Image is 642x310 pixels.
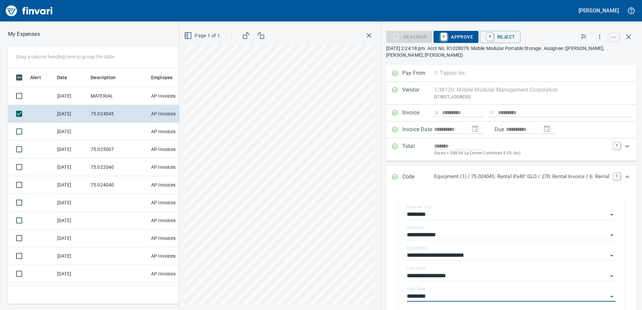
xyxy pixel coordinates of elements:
[386,166,637,188] div: Expand
[88,176,148,194] td: 75.024040
[148,229,199,247] td: AP Invoices
[386,138,637,161] div: Expand
[607,210,616,219] button: Open
[386,34,432,39] div: Reassign
[54,87,88,105] td: [DATE]
[607,29,637,45] span: Close invoice
[4,3,54,19] img: Finvari
[8,30,40,38] nav: breadcrumb
[16,53,114,60] p: Drag a column heading here to group the table
[183,30,223,42] button: Page 1 of 1
[607,292,616,301] button: Open
[407,266,425,270] label: Cost Code
[607,251,616,260] button: Open
[433,31,478,43] button: AApprove
[54,141,88,158] td: [DATE]
[613,173,620,179] a: C
[148,158,199,176] td: AP Invoices
[609,34,619,41] a: esc
[54,105,88,123] td: [DATE]
[185,32,220,40] span: Page 1 of 1
[54,176,88,194] td: [DATE]
[480,31,520,43] button: RReject
[30,73,41,82] span: Alert
[148,87,199,105] td: AP Invoices
[148,194,199,212] td: AP Invoices
[407,287,425,291] label: Cost Type
[407,246,426,250] label: Equipment
[54,265,88,283] td: [DATE]
[607,271,616,281] button: Open
[402,142,434,157] p: Total
[487,33,493,40] a: R
[54,229,88,247] td: [DATE]
[54,194,88,212] td: [DATE]
[148,105,199,123] td: AP Invoices
[151,73,173,82] span: Employee
[54,247,88,265] td: [DATE]
[434,150,609,157] p: (basis + $48.96 La Center Combined 8.6% tax)
[30,73,50,82] span: Alert
[148,176,199,194] td: AP Invoices
[88,141,148,158] td: 75.025007
[607,230,616,240] button: Open
[485,31,515,43] span: Reject
[579,7,619,14] h5: [PERSON_NAME]
[441,33,447,40] a: A
[592,30,607,44] button: More
[57,73,67,82] span: Date
[402,173,434,182] p: Code
[151,73,181,82] span: Employee
[88,87,148,105] td: MATERIAL
[407,225,424,229] label: Company
[91,73,125,82] span: Description
[88,283,148,301] td: The Home Depot #[GEOGRAPHIC_DATA]
[54,212,88,229] td: [DATE]
[54,283,88,301] td: [DATE]
[148,283,199,301] td: [PERSON_NAME]
[88,158,148,176] td: 75.022040
[386,45,637,58] p: [DATE] 2:24:18 pm. Acct No. R1028079: Mobile Modular Portable Storage. Assignee: ([PERSON_NAME], ...
[407,205,432,209] label: Expense Type
[577,5,621,16] button: [PERSON_NAME]
[576,30,591,44] button: Flag
[148,141,199,158] td: AP Invoices
[148,123,199,141] td: AP Invoices
[91,73,116,82] span: Description
[54,123,88,141] td: [DATE]
[613,142,620,149] a: T
[148,247,199,265] td: AP Invoices
[88,105,148,123] td: 75.024045
[57,73,76,82] span: Date
[439,31,473,43] span: Approve
[434,173,609,180] p: Equipment (1) / 75.024045: Rental 8'x40' GLO / 270: Rental Invoice / 6: Rental
[8,30,40,38] p: My Expenses
[54,158,88,176] td: [DATE]
[148,265,199,283] td: AP Invoices
[148,212,199,229] td: AP Invoices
